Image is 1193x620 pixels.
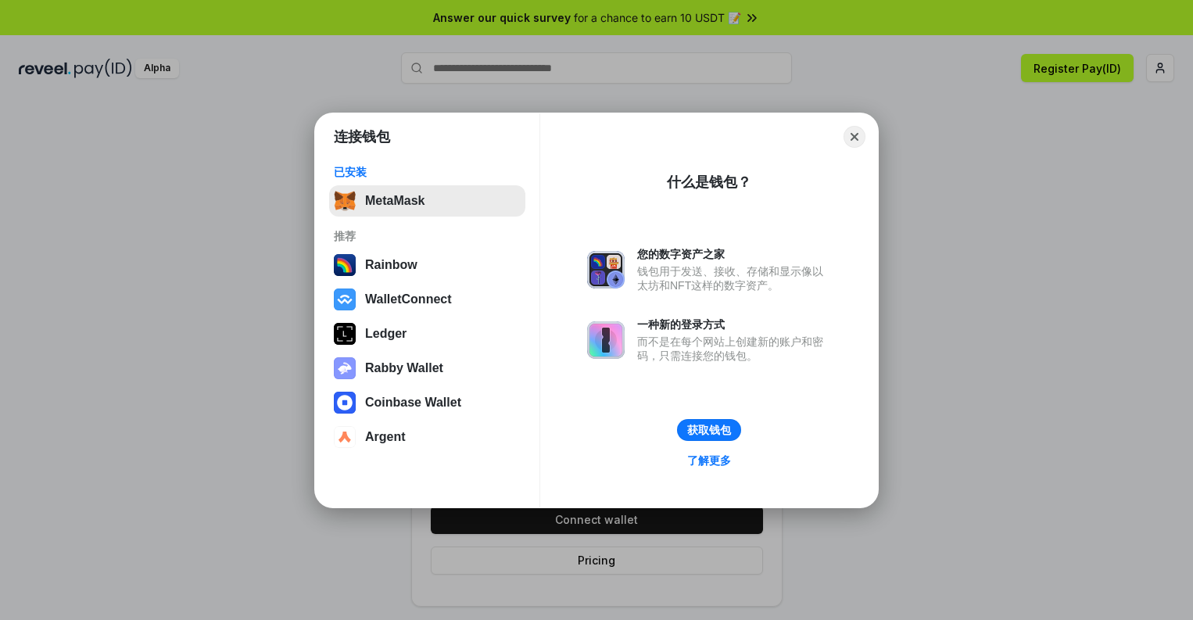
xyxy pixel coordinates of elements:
div: WalletConnect [365,292,452,306]
button: WalletConnect [329,284,525,315]
div: Argent [365,430,406,444]
div: 钱包用于发送、接收、存储和显示像以太坊和NFT这样的数字资产。 [637,264,831,292]
div: 一种新的登录方式 [637,317,831,332]
div: 什么是钱包？ [667,173,751,192]
button: Rainbow [329,249,525,281]
img: svg+xml,%3Csvg%20xmlns%3D%22http%3A%2F%2Fwww.w3.org%2F2000%2Fsvg%22%20fill%3D%22none%22%20viewBox... [587,251,625,288]
h1: 连接钱包 [334,127,390,146]
button: Argent [329,421,525,453]
img: svg+xml,%3Csvg%20xmlns%3D%22http%3A%2F%2Fwww.w3.org%2F2000%2Fsvg%22%20fill%3D%22none%22%20viewBox... [334,357,356,379]
div: 获取钱包 [687,423,731,437]
button: Rabby Wallet [329,353,525,384]
button: Close [844,126,865,148]
button: Ledger [329,318,525,349]
img: svg+xml,%3Csvg%20width%3D%2228%22%20height%3D%2228%22%20viewBox%3D%220%200%2028%2028%22%20fill%3D... [334,392,356,414]
div: 您的数字资产之家 [637,247,831,261]
img: svg+xml,%3Csvg%20xmlns%3D%22http%3A%2F%2Fwww.w3.org%2F2000%2Fsvg%22%20width%3D%2228%22%20height%3... [334,323,356,345]
img: svg+xml,%3Csvg%20fill%3D%22none%22%20height%3D%2233%22%20viewBox%3D%220%200%2035%2033%22%20width%... [334,190,356,212]
div: MetaMask [365,194,425,208]
img: svg+xml,%3Csvg%20width%3D%2228%22%20height%3D%2228%22%20viewBox%3D%220%200%2028%2028%22%20fill%3D... [334,426,356,448]
div: Coinbase Wallet [365,396,461,410]
button: 获取钱包 [677,419,741,441]
div: Rabby Wallet [365,361,443,375]
div: Rainbow [365,258,417,272]
div: 推荐 [334,229,521,243]
div: 了解更多 [687,453,731,468]
img: svg+xml,%3Csvg%20width%3D%2228%22%20height%3D%2228%22%20viewBox%3D%220%200%2028%2028%22%20fill%3D... [334,288,356,310]
div: 已安装 [334,165,521,179]
a: 了解更多 [678,450,740,471]
img: svg+xml,%3Csvg%20width%3D%22120%22%20height%3D%22120%22%20viewBox%3D%220%200%20120%20120%22%20fil... [334,254,356,276]
div: Ledger [365,327,407,341]
button: Coinbase Wallet [329,387,525,418]
button: MetaMask [329,185,525,217]
img: svg+xml,%3Csvg%20xmlns%3D%22http%3A%2F%2Fwww.w3.org%2F2000%2Fsvg%22%20fill%3D%22none%22%20viewBox... [587,321,625,359]
div: 而不是在每个网站上创建新的账户和密码，只需连接您的钱包。 [637,335,831,363]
